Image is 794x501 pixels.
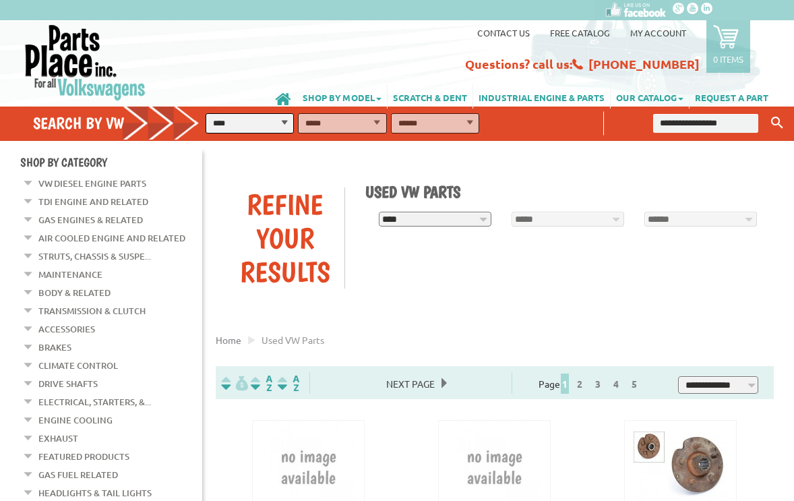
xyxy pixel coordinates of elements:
[561,374,569,394] span: 1
[226,187,344,289] div: Refine Your Results
[365,182,764,202] h1: Used VW Parts
[630,27,686,38] a: My Account
[20,155,202,169] h4: Shop By Category
[38,466,118,483] a: Gas Fuel Related
[512,372,668,394] div: Page
[275,376,302,391] img: Sort by Sales Rank
[550,27,610,38] a: Free Catalog
[38,193,148,210] a: TDI Engine and Related
[388,85,472,109] a: SCRATCH & DENT
[690,85,774,109] a: REQUEST A PART
[248,376,275,391] img: Sort by Headline
[262,334,324,346] span: used VW parts
[38,211,143,229] a: Gas Engines & Related
[33,113,208,133] h4: Search by VW
[297,85,387,109] a: SHOP BY MODEL
[628,378,640,390] a: 5
[216,334,241,346] a: Home
[574,378,586,390] a: 2
[379,374,441,394] span: Next Page
[38,320,95,338] a: Accessories
[38,411,113,429] a: Engine Cooling
[706,20,750,73] a: 0 items
[38,284,111,301] a: Body & Related
[379,378,441,390] a: Next Page
[610,378,622,390] a: 4
[38,229,185,247] a: Air Cooled Engine and Related
[767,112,787,134] button: Keyword Search
[477,27,530,38] a: Contact us
[38,247,151,265] a: Struts, Chassis & Suspe...
[611,85,689,109] a: OUR CATALOG
[713,53,743,65] p: 0 items
[38,175,146,192] a: VW Diesel Engine Parts
[592,378,604,390] a: 3
[38,266,102,283] a: Maintenance
[38,448,129,465] a: Featured Products
[38,302,146,320] a: Transmission & Clutch
[38,375,98,392] a: Drive Shafts
[221,376,248,391] img: filterpricelow.svg
[24,24,147,101] img: Parts Place Inc!
[38,357,118,374] a: Climate Control
[38,338,71,356] a: Brakes
[38,393,151,411] a: Electrical, Starters, &...
[473,85,610,109] a: INDUSTRIAL ENGINE & PARTS
[38,430,78,447] a: Exhaust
